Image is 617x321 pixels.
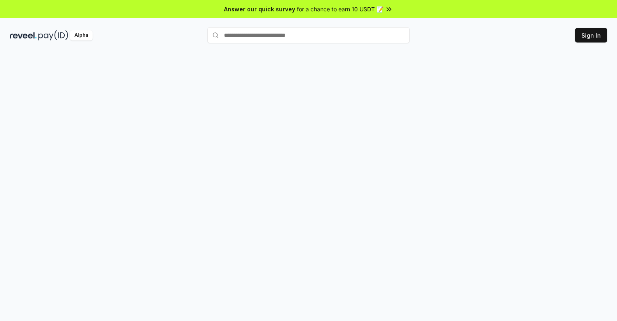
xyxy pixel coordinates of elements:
[38,30,68,40] img: pay_id
[297,5,383,13] span: for a chance to earn 10 USDT 📝
[10,30,37,40] img: reveel_dark
[224,5,295,13] span: Answer our quick survey
[70,30,93,40] div: Alpha
[575,28,607,43] button: Sign In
